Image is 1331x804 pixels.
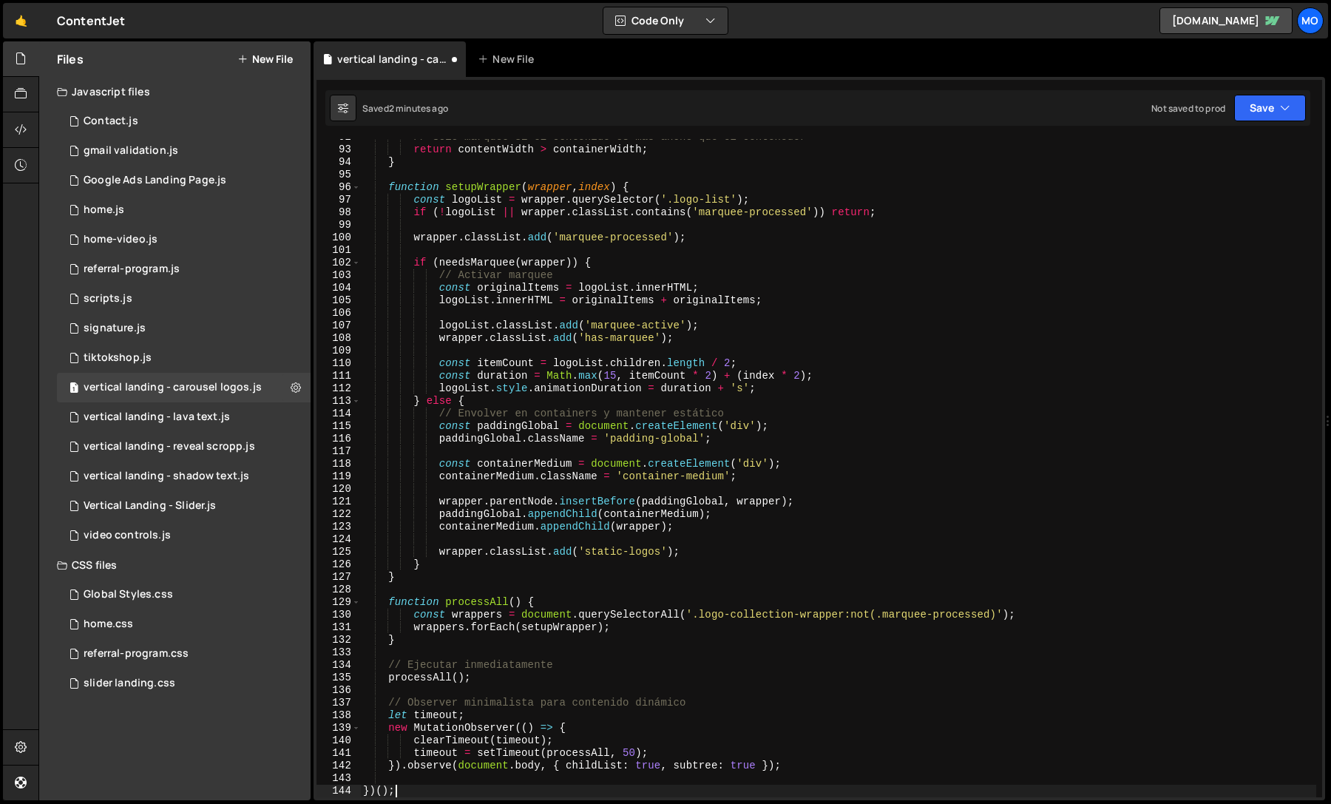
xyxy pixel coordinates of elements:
div: 119 [316,470,361,483]
div: Not saved to prod [1151,102,1225,115]
div: 144 [316,785,361,797]
div: 93 [316,143,361,156]
div: 10184/37628.js [57,254,311,284]
div: 10184/36849.js [57,166,311,195]
button: Save [1234,95,1306,121]
div: 142 [316,760,361,772]
div: 10184/37629.css [57,639,311,669]
div: 123 [316,521,361,533]
div: 10184/30310.js [57,343,311,373]
div: 96 [316,181,361,194]
div: 133 [316,646,361,659]
div: 125 [316,546,361,558]
div: 131 [316,621,361,634]
div: 121 [316,496,361,508]
div: ContentJet [57,12,126,30]
div: 136 [316,684,361,697]
div: 10184/44930.js [57,432,311,462]
div: 110 [316,357,361,370]
div: CSS files [39,550,311,580]
button: New File [237,53,293,65]
div: 109 [316,345,361,357]
div: referral-program.css [84,647,189,661]
div: vertical landing - shadow text.js [84,470,249,483]
div: signature.js [84,322,146,335]
div: Contact.js [84,115,138,128]
div: 104 [316,282,361,294]
div: 137 [316,697,361,709]
div: 105 [316,294,361,307]
div: 99 [316,219,361,232]
div: 116 [316,433,361,445]
div: home.css [84,618,133,631]
div: video controls.js [84,529,171,542]
div: 129 [316,596,361,609]
div: 120 [316,483,361,496]
div: vertical landing - lava text.js [84,411,230,424]
h2: Files [57,51,84,67]
div: 10184/22928.js [57,284,311,314]
div: 10184/39869.js [57,195,311,225]
div: vertical landing - carousel logos.js [84,381,262,394]
div: 100 [316,232,361,244]
div: 114 [316,408,361,420]
a: [DOMAIN_NAME] [1159,7,1293,34]
div: 106 [316,307,361,320]
div: 101 [316,244,361,257]
div: 10184/39870.css [57,609,311,639]
div: gmail validation.js [84,144,178,158]
div: Global Styles.css [84,588,173,601]
div: 2 minutes ago [389,102,448,115]
div: Google Ads Landing Page.js [84,174,226,187]
div: 112 [316,382,361,395]
div: 102 [316,257,361,269]
div: 10184/34477.js [57,314,311,343]
div: 118 [316,458,361,470]
a: 🤙 [3,3,39,38]
div: 143 [316,772,361,785]
div: 98 [316,206,361,219]
div: 111 [316,370,361,382]
div: 126 [316,558,361,571]
button: Code Only [603,7,728,34]
div: Vertical Landing - Slider.js [84,499,216,513]
div: 134 [316,659,361,672]
div: 103 [316,269,361,282]
div: 10184/38499.css [57,580,311,609]
div: vertical landing - reveal scropp.js [84,440,255,453]
div: slider landing.css [84,677,175,690]
div: New File [478,52,540,67]
div: 140 [316,734,361,747]
div: 132 [316,634,361,646]
div: 10184/37166.js [57,107,311,136]
div: 10184/43538.js [57,521,311,550]
div: 95 [316,169,361,181]
div: 124 [316,533,361,546]
div: 127 [316,571,361,584]
div: 139 [316,722,361,734]
div: referral-program.js [84,263,180,276]
div: 97 [316,194,361,206]
div: home-video.js [84,233,158,246]
div: vertical landing - carousel logos.js [337,52,448,67]
div: 115 [316,420,361,433]
div: 10184/44517.js [57,491,311,521]
div: 113 [316,395,361,408]
div: Javascript files [39,77,311,107]
div: 10184/44518.css [57,669,311,698]
span: 1 [70,383,78,395]
div: 10184/44785.js [57,402,311,432]
div: home.js [84,203,124,217]
div: 130 [316,609,361,621]
div: 141 [316,747,361,760]
div: 128 [316,584,361,596]
div: 122 [316,508,361,521]
div: tiktokshop.js [84,351,152,365]
div: 138 [316,709,361,722]
div: 135 [316,672,361,684]
div: 10184/44784.js [57,462,311,491]
div: 107 [316,320,361,332]
a: Mo [1297,7,1324,34]
div: 117 [316,445,361,458]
